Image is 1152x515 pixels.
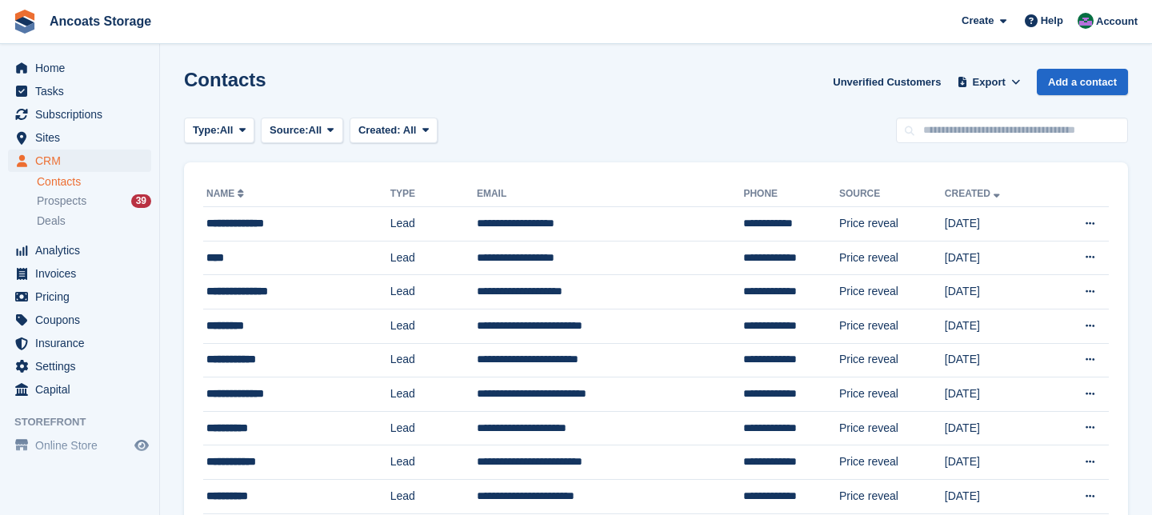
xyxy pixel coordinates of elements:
span: Home [35,57,131,79]
a: menu [8,239,151,261]
a: Deals [37,213,151,230]
span: Subscriptions [35,103,131,126]
span: Coupons [35,309,131,331]
td: Lead [390,275,477,309]
a: menu [8,309,151,331]
a: menu [8,332,151,354]
img: stora-icon-8386f47178a22dfd0bd8f6a31ec36ba5ce8667c1dd55bd0f319d3a0aa187defe.svg [13,10,37,34]
span: Create [962,13,994,29]
span: All [403,124,417,136]
td: Lead [390,445,477,480]
span: Source: [270,122,308,138]
span: Capital [35,378,131,401]
td: [DATE] [945,377,1049,412]
th: Phone [743,182,839,207]
td: [DATE] [945,241,1049,275]
a: menu [8,80,151,102]
button: Source: All [261,118,343,144]
span: Settings [35,355,131,377]
td: Lead [390,309,477,343]
td: [DATE] [945,309,1049,343]
th: Type [390,182,477,207]
h1: Contacts [184,69,266,90]
button: Type: All [184,118,254,144]
td: Price reveal [839,343,945,377]
span: Account [1096,14,1138,30]
a: Name [206,188,247,199]
td: [DATE] [945,343,1049,377]
td: [DATE] [945,207,1049,242]
td: Price reveal [839,445,945,480]
span: Pricing [35,285,131,308]
td: Lead [390,411,477,445]
a: Unverified Customers [826,69,947,95]
div: 39 [131,194,151,208]
a: Add a contact [1037,69,1128,95]
td: Price reveal [839,377,945,412]
a: menu [8,355,151,377]
td: Price reveal [839,309,945,343]
span: Created: [358,124,401,136]
a: menu [8,378,151,401]
button: Created: All [350,118,438,144]
td: Price reveal [839,275,945,309]
a: Created [945,188,1003,199]
td: Lead [390,207,477,242]
span: Insurance [35,332,131,354]
span: Sites [35,126,131,149]
span: Type: [193,122,220,138]
td: Lead [390,343,477,377]
a: menu [8,126,151,149]
th: Email [477,182,744,207]
span: All [309,122,322,138]
th: Source [839,182,945,207]
span: Export [973,74,1006,90]
a: menu [8,262,151,285]
td: Price reveal [839,479,945,513]
span: Prospects [37,194,86,209]
a: menu [8,57,151,79]
a: menu [8,103,151,126]
td: Price reveal [839,207,945,242]
td: [DATE] [945,479,1049,513]
td: Price reveal [839,411,945,445]
button: Export [954,69,1024,95]
td: Lead [390,377,477,412]
span: Deals [37,214,66,229]
a: Ancoats Storage [43,8,158,34]
span: All [220,122,234,138]
a: Prospects 39 [37,193,151,210]
a: menu [8,285,151,308]
td: [DATE] [945,411,1049,445]
td: Lead [390,241,477,275]
span: Storefront [14,414,159,430]
span: CRM [35,150,131,172]
span: Online Store [35,434,131,457]
td: [DATE] [945,445,1049,480]
td: Lead [390,479,477,513]
a: menu [8,434,151,457]
td: [DATE] [945,275,1049,309]
span: Tasks [35,80,131,102]
a: Preview store [132,436,151,455]
span: Invoices [35,262,131,285]
td: Price reveal [839,241,945,275]
a: menu [8,150,151,172]
span: Analytics [35,239,131,261]
a: Contacts [37,174,151,190]
span: Help [1041,13,1063,29]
